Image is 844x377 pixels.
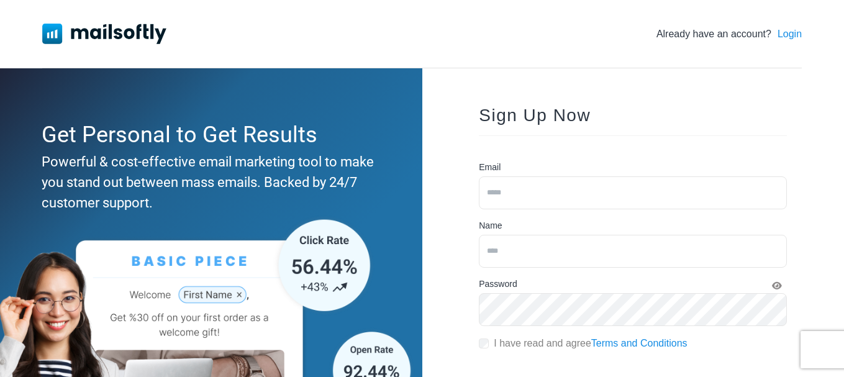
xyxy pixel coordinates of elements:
div: Already have an account? [656,27,802,42]
img: Mailsoftly [42,24,166,43]
a: Login [778,27,802,42]
div: Powerful & cost-effective email marketing tool to make you stand out between mass emails. Backed ... [42,152,374,213]
label: Email [479,161,501,174]
label: I have read and agree [494,336,687,351]
i: Show Password [772,281,782,290]
span: Sign Up Now [479,106,591,125]
label: Name [479,219,502,232]
label: Password [479,278,517,291]
div: Get Personal to Get Results [42,118,374,152]
a: Terms and Conditions [591,338,687,348]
